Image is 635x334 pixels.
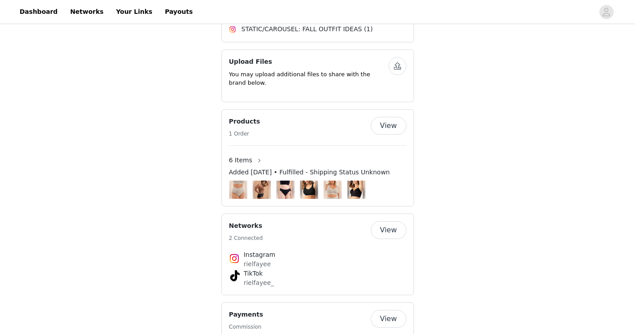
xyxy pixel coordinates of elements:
img: Truekind® Comfort Cotton Bralette [326,181,340,199]
button: View [371,221,406,239]
div: Networks [221,214,414,295]
h4: Networks [229,221,263,231]
h4: Products [229,117,260,126]
a: Dashboard [14,2,63,22]
img: Truekind® Daily Comfort Wireless Shaper Bra [302,181,316,199]
a: Your Links [111,2,158,22]
a: Payouts [160,2,198,22]
img: Instagram Icon [229,26,236,33]
img: Image Background Blur [347,178,365,201]
button: View [371,117,406,135]
img: Truekind® Ultra-Soft Essentials Brief [279,181,292,199]
img: Image Background Blur [324,178,342,201]
span: STATIC/CAROUSEL: FALL OUTFIT IDEAS (1) [242,25,373,34]
div: avatar [602,5,610,19]
img: Truekind® Supportive Comfort Wireless Shaping Bra [349,181,363,199]
img: Truekind® Comfort Cotton Smoothing Panty [231,181,245,199]
img: Truekind® Seamless Stretch Mid-Waist Brief [255,181,269,199]
img: Image Background Blur [300,178,318,201]
p: rielfayee_ [244,278,392,288]
h4: Instagram [244,250,392,260]
img: Image Background Blur [253,178,271,201]
h5: 2 Connected [229,234,263,242]
p: rielfayee [244,260,392,269]
h4: TikTok [244,269,392,278]
img: Instagram Icon [229,253,240,264]
img: Image Background Blur [276,178,295,201]
h5: 1 Order [229,130,260,138]
h4: Payments [229,310,263,319]
p: You may upload additional files to share with the brand below. [229,70,389,87]
span: 6 Items [229,156,253,165]
div: Products [221,109,414,206]
span: Added [DATE] • Fulfilled - Shipping Status Unknown [229,168,390,177]
h4: Upload Files [229,57,389,66]
button: View [371,310,406,328]
a: Networks [65,2,109,22]
img: Image Background Blur [229,178,247,201]
h5: Commission [229,323,263,331]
